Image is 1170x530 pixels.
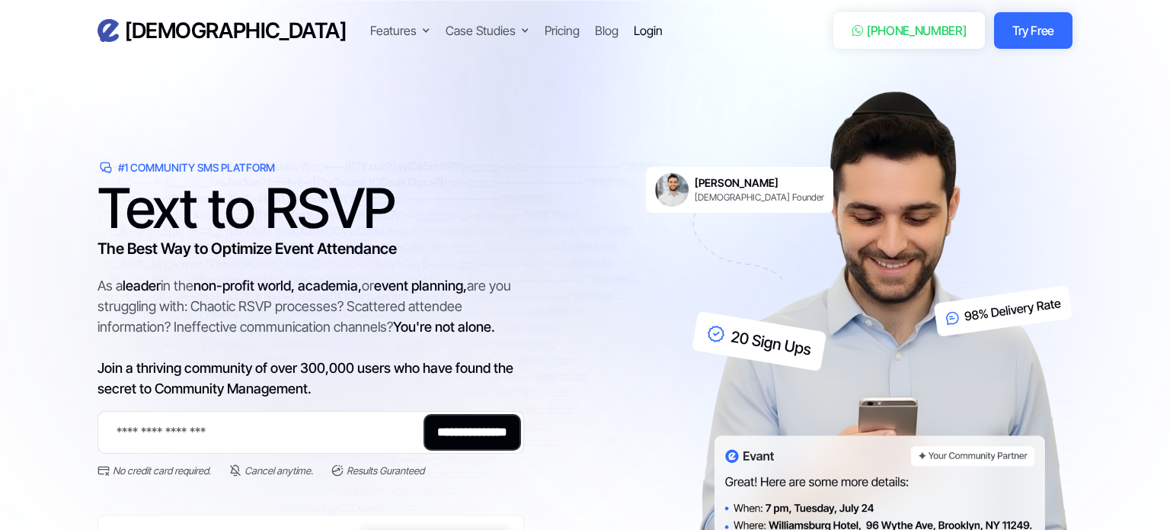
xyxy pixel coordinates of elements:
h3: The Best Way to Optimize Event Attendance [97,237,524,260]
div: [PHONE_NUMBER] [867,21,967,40]
span: non-profit world, academia, [193,278,362,294]
div: #1 Community SMS Platform [118,160,275,175]
span: You're not alone. [393,319,495,335]
div: Results Guranteed [347,463,424,478]
a: Blog [595,21,619,40]
div: As a in the or are you struggling with: Chaotic RSVP processes? Scattered attendee information? I... [97,275,524,399]
div: Cancel anytime. [245,463,313,478]
form: Email Form 2 [97,411,524,478]
a: home [97,18,346,44]
a: [PERSON_NAME][DEMOGRAPHIC_DATA] Founder [646,167,833,213]
h3: [DEMOGRAPHIC_DATA] [125,18,346,44]
a: [PHONE_NUMBER] [833,12,985,49]
div: Features [370,21,417,40]
span: leader [123,278,161,294]
div: No credit card required. [113,463,211,478]
span: Join a thriving community of over 300,000 users who have found the secret to Community Management. [97,360,513,397]
a: Try Free [994,12,1072,49]
a: Pricing [545,21,580,40]
div: Case Studies [446,21,529,40]
div: Features [370,21,430,40]
div: [DEMOGRAPHIC_DATA] Founder [695,191,824,204]
a: Login [634,21,663,40]
h1: Text to RSVP [97,185,524,231]
span: event planning, [374,278,467,294]
div: Case Studies [446,21,516,40]
h6: [PERSON_NAME] [695,176,824,190]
